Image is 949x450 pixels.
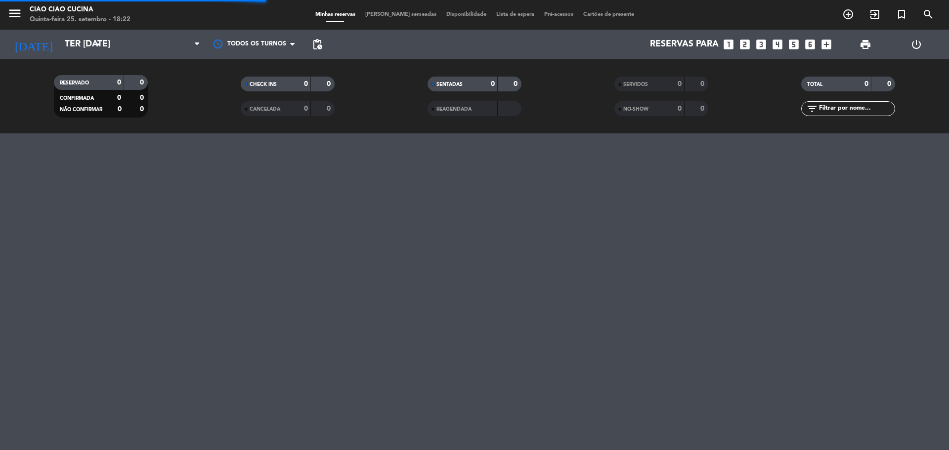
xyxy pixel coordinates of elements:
[738,38,751,51] i: looks_two
[491,12,539,17] span: Lista de espera
[92,39,104,50] i: arrow_drop_down
[787,38,800,51] i: looks_5
[820,38,833,51] i: add_box
[117,79,121,86] strong: 0
[860,39,871,50] span: print
[514,81,519,87] strong: 0
[60,107,102,112] span: NÃO CONFIRMAR
[304,105,308,112] strong: 0
[304,81,308,87] strong: 0
[140,106,146,113] strong: 0
[804,38,817,51] i: looks_6
[842,8,854,20] i: add_circle_outline
[910,39,922,50] i: power_settings_new
[891,30,942,59] div: LOG OUT
[436,107,472,112] span: REAGENDADA
[30,15,130,25] div: Quinta-feira 25. setembro - 18:22
[360,12,441,17] span: [PERSON_NAME] semeadas
[118,106,122,113] strong: 0
[7,6,22,24] button: menu
[896,8,907,20] i: turned_in_not
[864,81,868,87] strong: 0
[678,105,682,112] strong: 0
[30,5,130,15] div: Ciao Ciao Cucina
[436,82,463,87] span: SENTADAS
[491,81,495,87] strong: 0
[771,38,784,51] i: looks_4
[327,81,333,87] strong: 0
[327,105,333,112] strong: 0
[869,8,881,20] i: exit_to_app
[722,38,735,51] i: looks_one
[818,103,895,114] input: Filtrar por nome...
[117,94,121,101] strong: 0
[806,103,818,115] i: filter_list
[60,81,89,85] span: RESERVADO
[700,105,706,112] strong: 0
[807,82,822,87] span: TOTAL
[310,12,360,17] span: Minhas reservas
[60,96,94,101] span: CONFIRMADA
[623,107,648,112] span: NO-SHOW
[250,82,277,87] span: CHECK INS
[678,81,682,87] strong: 0
[700,81,706,87] strong: 0
[250,107,280,112] span: CANCELADA
[755,38,768,51] i: looks_3
[887,81,893,87] strong: 0
[539,12,578,17] span: Pré-acessos
[623,82,648,87] span: SERVIDOS
[7,34,60,55] i: [DATE]
[441,12,491,17] span: Disponibilidade
[311,39,323,50] span: pending_actions
[7,6,22,21] i: menu
[650,40,719,49] span: Reservas para
[140,94,146,101] strong: 0
[578,12,639,17] span: Cartões de presente
[922,8,934,20] i: search
[140,79,146,86] strong: 0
